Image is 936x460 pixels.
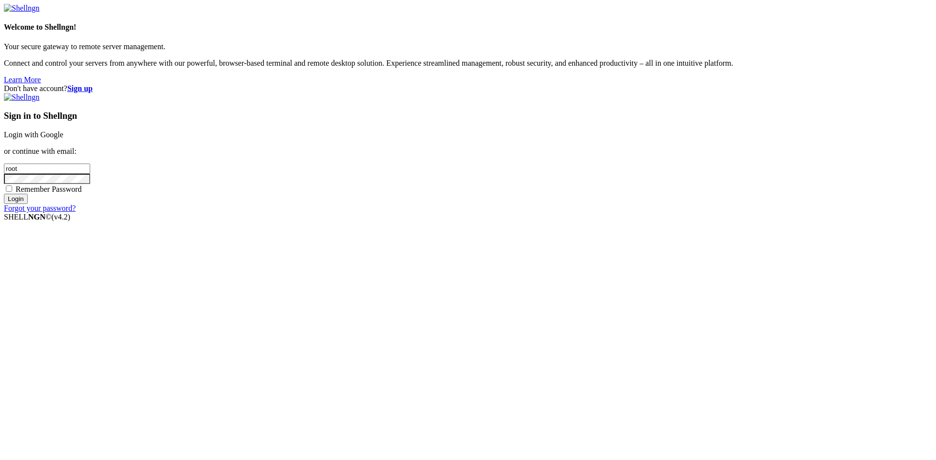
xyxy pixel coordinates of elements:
span: SHELL © [4,213,70,221]
a: Forgot your password? [4,204,76,212]
img: Shellngn [4,4,39,13]
b: NGN [28,213,46,221]
p: or continue with email: [4,147,932,156]
h3: Sign in to Shellngn [4,110,932,121]
span: Remember Password [16,185,82,193]
div: Don't have account? [4,84,932,93]
a: Learn More [4,75,41,84]
a: Sign up [67,84,93,92]
img: Shellngn [4,93,39,102]
input: Remember Password [6,185,12,192]
p: Connect and control your servers from anywhere with our powerful, browser-based terminal and remo... [4,59,932,68]
span: 4.2.0 [52,213,71,221]
a: Login with Google [4,130,63,139]
h4: Welcome to Shellngn! [4,23,932,32]
input: Email address [4,164,90,174]
input: Login [4,194,28,204]
p: Your secure gateway to remote server management. [4,42,932,51]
